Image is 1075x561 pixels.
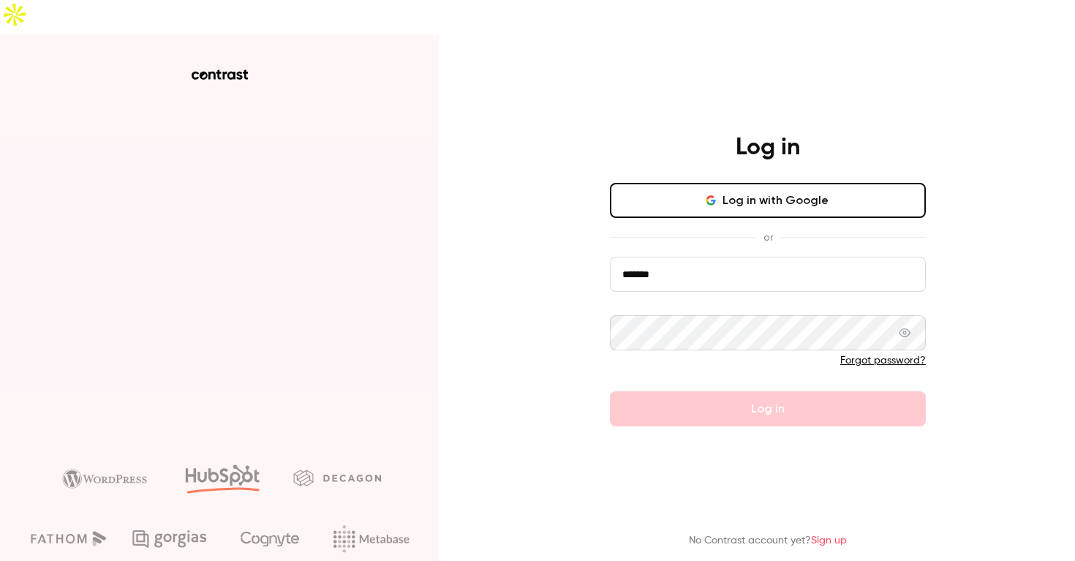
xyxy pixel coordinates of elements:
button: Log in with Google [610,183,926,218]
span: or [756,230,780,245]
p: No Contrast account yet? [689,533,847,549]
a: Sign up [811,535,847,546]
a: Forgot password? [840,355,926,366]
h4: Log in [736,133,800,162]
img: decagon [293,470,381,486]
